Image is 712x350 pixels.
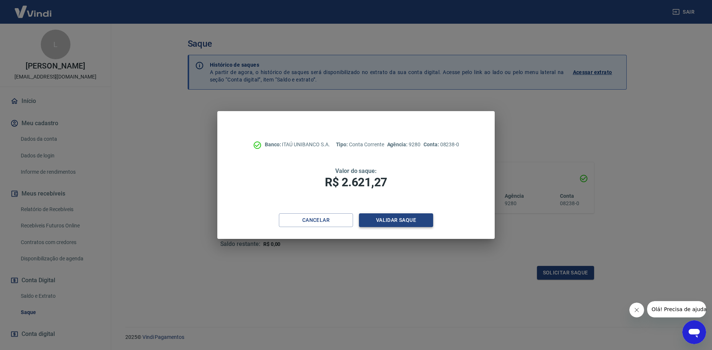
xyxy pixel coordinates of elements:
[4,5,62,11] span: Olá! Precisa de ajuda?
[336,141,349,147] span: Tipo:
[336,141,384,149] p: Conta Corrente
[423,141,440,147] span: Conta:
[325,175,387,189] span: R$ 2.621,27
[387,141,409,147] span: Agência:
[647,301,706,317] iframe: Mensagem da empresa
[387,141,421,149] p: 9280
[279,213,353,227] button: Cancelar
[265,141,330,149] p: ITAÚ UNIBANCO S.A.
[359,213,433,227] button: Validar saque
[423,141,459,149] p: 08238-0
[629,303,644,317] iframe: Fechar mensagem
[265,141,282,147] span: Banco:
[682,320,706,344] iframe: Botão para abrir a janela de mensagens
[335,167,377,174] span: Valor do saque:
